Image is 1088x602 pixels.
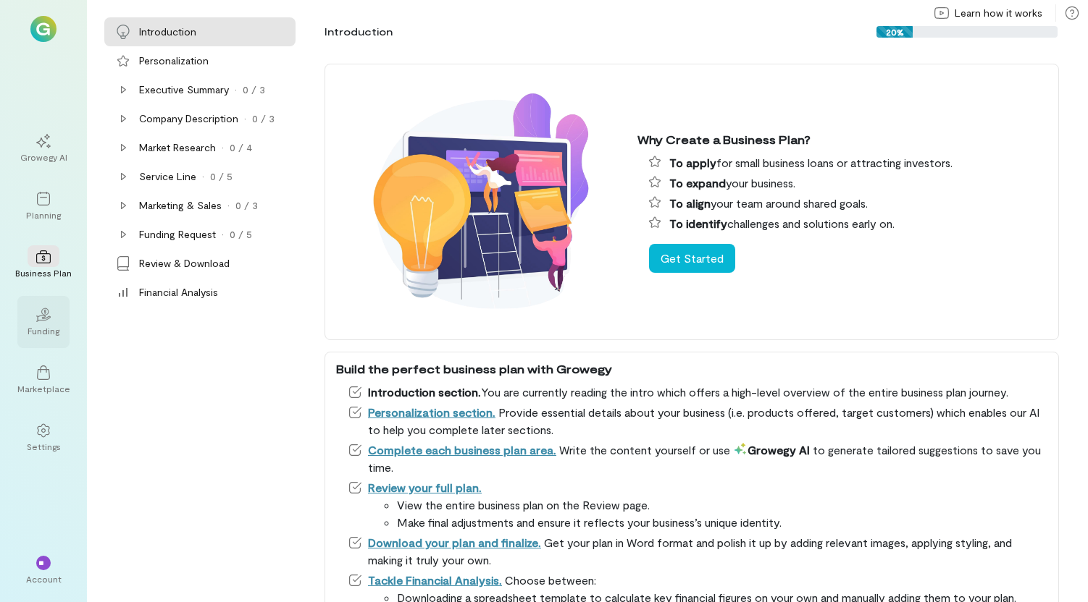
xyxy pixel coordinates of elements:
div: 0 / 3 [243,82,265,97]
span: To apply [669,156,716,169]
img: Why create a business plan [336,72,626,331]
li: View the entire business plan on the Review page. [397,496,1047,514]
a: Personalization section. [368,405,495,419]
div: · [202,169,204,184]
a: Settings [17,412,70,464]
div: Financial Analysis [139,285,218,300]
a: Planning [17,180,70,232]
span: To identify [669,216,727,230]
li: Write the content yourself or use to generate tailored suggestions to save you time. [348,441,1047,476]
div: Build the perfect business plan with Growegy [336,360,1047,378]
li: Make final adjustments and ensure it reflects your business’s unique identity. [397,514,1047,531]
div: 0 / 3 [235,198,258,213]
div: 0 / 4 [230,140,252,155]
div: · [222,227,224,242]
span: Growegy AI [733,443,810,457]
div: 0 / 5 [210,169,233,184]
div: Company Description [139,111,238,126]
span: To expand [669,176,726,190]
li: Provide essential details about your business (i.e. products offered, target customers) which ena... [348,404,1047,438]
div: Service Line [139,169,196,184]
li: for small business loans or attracting investors. [649,154,1047,171]
div: Why Create a Business Plan? [637,131,1047,148]
a: Download your plan and finalize. [368,535,541,549]
div: Planning [26,209,61,221]
div: Funding [28,325,59,336]
span: To align [669,196,711,210]
div: 0 / 5 [230,227,252,242]
div: Marketplace [17,383,70,394]
a: Growegy AI [17,122,70,174]
div: Personalization [139,54,209,68]
a: Review your full plan. [368,480,482,494]
a: Marketplace [17,354,70,406]
div: Business Plan [15,267,72,279]
a: Complete each business plan area. [368,443,556,457]
div: Growegy AI [20,151,67,163]
div: Settings [27,441,61,452]
a: Funding [17,296,70,348]
span: Introduction section. [368,385,481,399]
div: Market Research [139,140,216,155]
div: 0 / 3 [252,111,275,126]
span: Learn how it works [955,6,1042,20]
a: Tackle Financial Analysis. [368,573,502,587]
div: · [222,140,224,155]
li: your team around shared goals. [649,195,1047,212]
button: Get Started [649,244,735,273]
div: Review & Download [139,256,230,271]
li: challenges and solutions early on. [649,215,1047,232]
div: · [235,82,237,97]
div: Introduction [139,25,196,39]
div: · [227,198,230,213]
div: · [244,111,246,126]
div: Introduction [325,25,393,39]
div: Account [26,573,62,585]
li: your business. [649,174,1047,192]
a: Business Plan [17,238,70,290]
li: You are currently reading the intro which offers a high-level overview of the entire business pla... [348,383,1047,401]
li: Get your plan in Word format and polish it up by adding relevant images, applying styling, and ma... [348,534,1047,569]
div: Funding Request [139,227,216,242]
div: Marketing & Sales [139,198,222,213]
div: Executive Summary [139,82,229,97]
